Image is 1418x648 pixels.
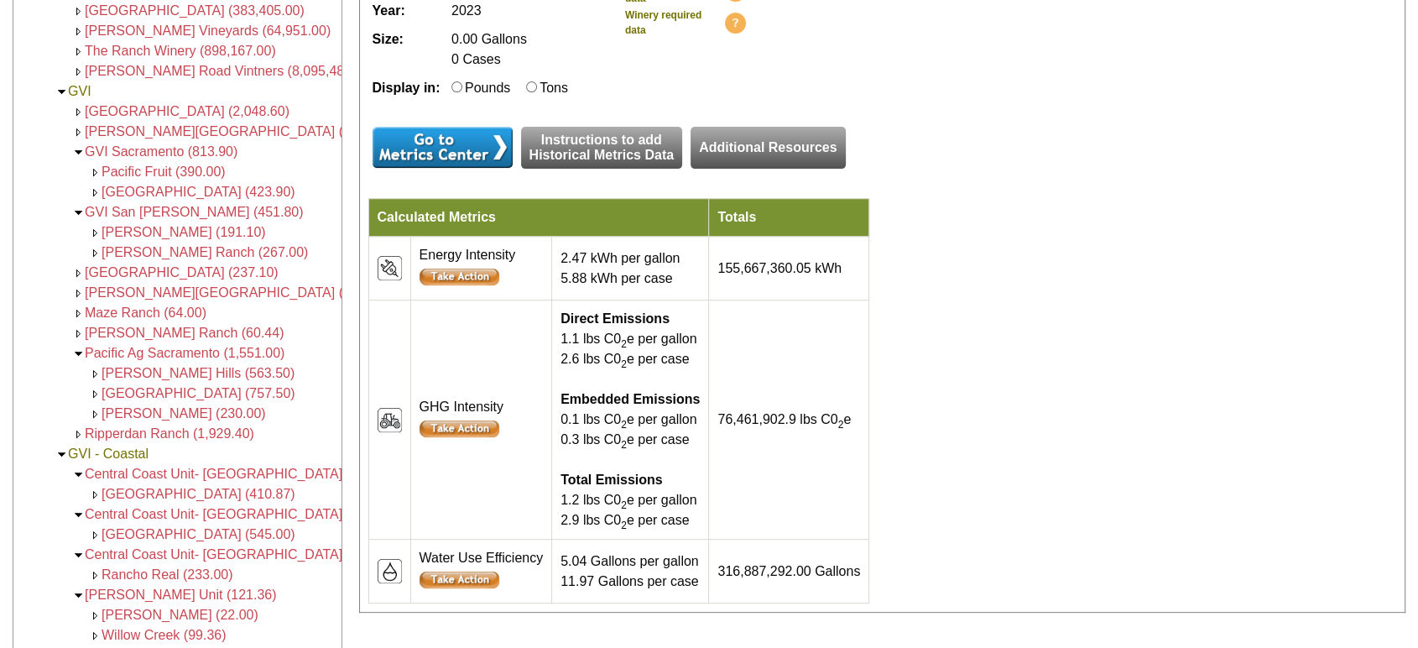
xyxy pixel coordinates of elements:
a: [GEOGRAPHIC_DATA] (757.50) [102,386,295,400]
img: Collapse <span class='AgFacilityColorRed'>Denner Unit (121.36)</span> [72,589,85,602]
td: GHG Intensity [410,300,552,540]
sub: 2 [621,439,627,451]
a: Ripperdan Ranch (1,929.40) [85,426,254,441]
sub: 2 [621,419,627,431]
td: Display in: [368,74,447,102]
a: [PERSON_NAME] (191.10) [102,225,266,239]
td: Size: [368,25,447,74]
b: Winery required data [625,9,701,36]
img: Collapse <span class='AgFacilityColorRed'>Pacific Ag Sacramento (1,551.00)</span> [72,348,85,360]
sub: 2 [621,520,627,531]
img: icon_resources_water-2.png [378,559,402,583]
b: Embedded Emissions [560,392,700,406]
input: Submit [420,269,499,285]
a: Pacific Fruit (390.00) [102,165,226,179]
img: Collapse <span class='AgFacilityColorRed'>GVI Sacramento (813.90)</span> [72,146,85,159]
a: [GEOGRAPHIC_DATA] (423.90) [102,185,295,199]
span: [PERSON_NAME] (230.00) [102,406,266,421]
img: Collapse <span class='AgFacilityColorRed'>GVI San Joaquin (451.80)</span> [72,206,85,219]
input: Submit [373,127,513,168]
a: [PERSON_NAME][GEOGRAPHIC_DATA] (3,296.00) [85,285,400,300]
img: Collapse GVI - Coastal [55,448,68,461]
a: [PERSON_NAME] (22.00) [102,608,258,622]
sub: 2 [838,419,844,431]
img: Collapse GVI [55,86,68,98]
a: [PERSON_NAME][GEOGRAPHIC_DATA] (393.30) [85,124,388,138]
span: 0.00 Gallons 0 Cases [451,32,527,66]
a: Central Coast Unit- [GEOGRAPHIC_DATA][PERSON_NAME] (545.00) [85,507,507,521]
a: Maze Ranch (64.00) [85,306,206,320]
input: Submit [420,421,499,437]
span: 5.04 Gallons per gallon 11.97 Gallons per case [560,554,699,588]
a: GVI - Coastal [68,447,149,461]
sub: 2 [621,358,627,370]
a: Central Coast Unit- [GEOGRAPHIC_DATA] (233.00) [85,547,396,562]
a: [PERSON_NAME] Road Vintners (8,095,483.00) [85,64,375,78]
b: Total Emissions [560,473,663,487]
a: Winery required data [625,8,746,38]
td: Calculated Metrics [368,199,709,237]
a: Willow Creek (99.36) [102,628,226,642]
img: Collapse <span class='AgFacilityColorRed'>Central Coast Unit- Santa Barbara County Ranches (233.0... [72,549,85,562]
a: Instructions to addHistorical Metrics Data [521,127,683,169]
a: [GEOGRAPHIC_DATA] (383,405.00) [85,3,305,18]
a: [PERSON_NAME] Ranch (267.00) [102,245,308,259]
a: GVI San [PERSON_NAME] (451.80) [85,205,304,219]
a: [PERSON_NAME] Ranch (60.44) [85,326,284,340]
a: The Ranch Winery (898,167.00) [85,44,276,58]
a: Rancho Real (233.00) [102,567,233,582]
a: Central Coast Unit- [GEOGRAPHIC_DATA] (410.87) [85,467,396,481]
a: [GEOGRAPHIC_DATA] (545.00) [102,527,295,541]
sub: 2 [621,499,627,511]
span: 316,887,292.00 Gallons [717,564,860,578]
a: GVI [68,84,91,98]
a: GVI Sacramento (813.90) [85,144,237,159]
td: Energy Intensity [410,237,552,300]
td: Water Use Efficiency [410,540,552,604]
span: [GEOGRAPHIC_DATA] (410.87) [102,487,295,501]
a: [PERSON_NAME] Hills (563.50) [102,366,295,380]
img: icon_resources_ghg-2.png [378,408,402,432]
span: 2.47 kWh per gallon 5.88 kWh per case [560,251,680,285]
label: Pounds [465,81,510,95]
span: 1.1 lbs C0 e per gallon 2.6 lbs C0 e per case 0.1 lbs C0 e per gallon 0.3 lbs C0 e per case 1.2 l... [560,311,700,527]
a: Additional Resources [691,127,845,169]
a: [GEOGRAPHIC_DATA] (237.10) [85,265,279,280]
a: [GEOGRAPHIC_DATA] (2,048.60) [85,104,289,118]
span: 155,667,360.05 kWh [717,261,842,275]
a: Pacific Ag Sacramento (1,551.00) [85,346,284,360]
input: Submit [420,572,499,588]
a: [PERSON_NAME] Vineyards (64,951.00) [85,24,331,38]
a: [PERSON_NAME] Unit (121.36) [85,588,277,602]
label: Tons [540,81,568,95]
b: Direct Emissions [560,311,670,326]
